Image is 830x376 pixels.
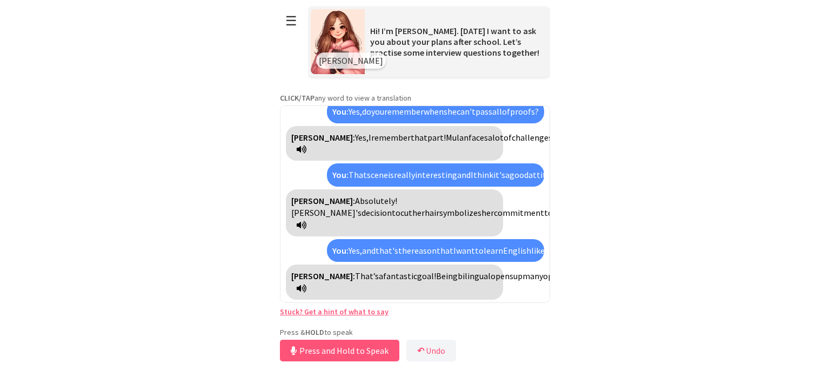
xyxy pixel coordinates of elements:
[425,207,439,218] span: hair
[362,106,371,117] span: do
[531,245,545,256] span: like
[504,132,512,143] span: of
[505,169,510,180] span: a
[512,132,552,143] span: challenges
[492,132,504,143] span: lot
[494,207,544,218] span: commitment
[332,169,349,180] strong: You:
[549,245,575,256] span: second
[411,245,437,256] span: reason
[280,340,399,361] button: Press and Hold to Speak
[370,25,539,58] span: Hi! I’m [PERSON_NAME]. [DATE] I want to ask you about your plans after school. Let’s practise som...
[286,189,503,236] div: Click to translate
[513,271,523,281] span: up
[475,245,484,256] span: to
[388,169,394,180] span: is
[280,93,550,103] p: any word to view a translation
[436,271,458,281] span: Being
[291,132,355,143] strong: [PERSON_NAME]:
[523,271,543,281] span: many
[400,207,412,218] span: cut
[355,271,379,281] span: That’s
[473,169,493,180] span: think
[280,93,314,103] strong: CLICK/TAP
[398,245,411,256] span: the
[484,245,503,256] span: learn
[371,106,384,117] span: you
[371,132,411,143] span: remember
[332,245,349,256] strong: You:
[394,169,415,180] span: really
[457,106,476,117] span: can't
[369,132,371,143] span: I
[481,207,494,218] span: her
[349,245,362,256] span: Yes,
[492,106,502,117] span: all
[446,132,468,143] span: Click to translate
[305,327,324,337] strong: HOLD
[424,106,444,117] span: when
[453,245,456,256] span: I
[383,271,417,281] span: fantastic
[544,207,553,218] span: to
[362,207,392,218] span: decision
[376,245,398,256] span: that's
[493,169,505,180] span: it's
[510,169,528,180] span: good
[327,239,544,262] div: Click to translate
[458,271,491,281] span: bilingual
[417,271,436,281] span: goal!
[444,106,457,117] span: she
[437,245,453,256] span: that
[406,340,456,361] button: ↶Undo
[502,106,510,117] span: of
[491,271,513,281] span: opens
[349,106,362,117] span: Yes,
[379,271,383,281] span: a
[286,126,503,161] div: Click to translate
[439,207,481,218] span: symbolizes
[355,132,369,143] span: Yes,
[384,106,424,117] span: remember
[327,100,544,123] div: Click to translate
[367,169,388,180] span: scene
[545,245,549,256] span: a
[476,106,492,117] span: pass
[415,169,457,180] span: interesting
[457,169,471,180] span: and
[503,245,531,256] span: English
[355,195,397,206] span: Absolutely!
[362,245,376,256] span: and
[412,207,425,218] span: her
[427,132,446,143] span: part!
[291,195,355,206] strong: [PERSON_NAME]:
[392,207,400,218] span: to
[471,169,473,180] span: I
[510,106,539,117] span: proofs?
[417,345,424,356] b: ↶
[280,307,389,316] a: Stuck? Get a hint of what to say
[332,106,349,117] strong: You:
[280,327,550,337] p: Press & to speak
[468,132,488,143] span: Click to translate
[456,245,475,256] span: want
[291,207,362,218] span: [PERSON_NAME]'s
[349,169,367,180] span: That
[291,271,355,281] strong: [PERSON_NAME]:
[488,132,492,143] span: a
[543,271,597,281] span: opportunities,
[286,265,503,300] div: Click to translate
[280,7,303,35] button: ☰
[411,132,427,143] span: that
[327,163,544,186] div: Click to translate
[319,55,383,66] span: [PERSON_NAME]
[311,9,365,74] img: Scenario Image
[528,169,559,180] span: attitude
